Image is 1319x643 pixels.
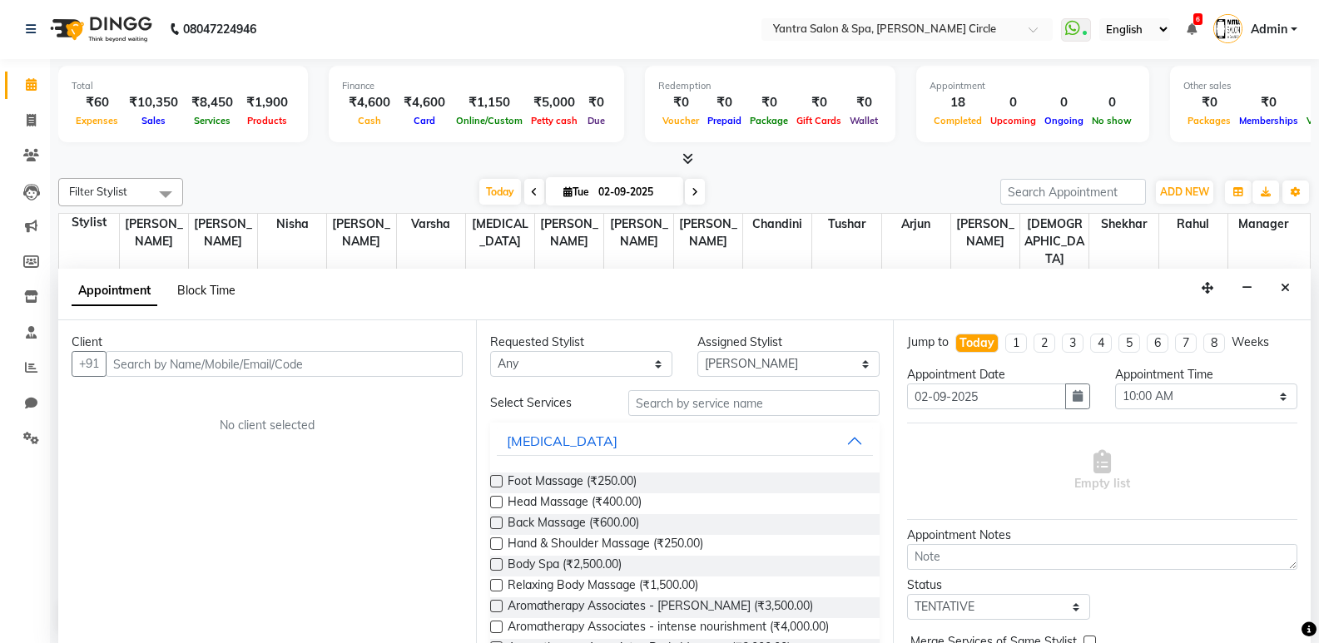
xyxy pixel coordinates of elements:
[658,115,703,126] span: Voucher
[1147,334,1168,353] li: 6
[1235,93,1302,112] div: ₹0
[951,214,1019,252] span: [PERSON_NAME]
[189,214,257,252] span: [PERSON_NAME]
[177,283,236,298] span: Block Time
[582,93,611,112] div: ₹0
[120,214,188,252] span: [PERSON_NAME]
[497,426,874,456] button: [MEDICAL_DATA]
[507,431,617,451] div: [MEDICAL_DATA]
[658,79,882,93] div: Redemption
[183,6,256,52] b: 08047224946
[1088,93,1136,112] div: 0
[697,334,880,351] div: Assigned Stylist
[1159,214,1227,235] span: Rahul
[258,214,326,235] span: Nisha
[72,79,295,93] div: Total
[1074,450,1130,492] span: Empty list
[342,93,397,112] div: ₹4,600
[1034,334,1055,353] li: 2
[466,214,534,252] span: [MEDICAL_DATA]
[1175,334,1197,353] li: 7
[658,93,703,112] div: ₹0
[959,334,994,352] div: Today
[1213,14,1242,43] img: Admin
[240,93,295,112] div: ₹1,900
[628,390,880,416] input: Search by service name
[72,351,107,377] button: +91
[792,115,845,126] span: Gift Cards
[243,115,291,126] span: Products
[1005,334,1027,353] li: 1
[1040,115,1088,126] span: Ongoing
[72,276,157,306] span: Appointment
[1089,214,1158,235] span: Shekhar
[1193,13,1202,25] span: 6
[1156,181,1213,204] button: ADD NEW
[1020,214,1088,270] span: [DEMOGRAPHIC_DATA]
[508,618,829,639] span: Aromatherapy Associates - intense nourishment (₹4,000.00)
[342,79,611,93] div: Finance
[112,417,423,434] div: No client selected
[559,185,593,198] span: Tue
[137,115,170,126] span: Sales
[1118,334,1140,353] li: 5
[907,366,1089,383] div: Appointment Date
[122,93,185,112] div: ₹10,350
[397,214,465,235] span: Varsha
[1062,334,1083,353] li: 3
[508,576,698,597] span: Relaxing Body Massage (₹1,500.00)
[72,334,463,351] div: Client
[397,93,452,112] div: ₹4,600
[812,214,880,235] span: Tushar
[535,214,603,252] span: [PERSON_NAME]
[508,472,637,493] span: Foot Massage (₹250.00)
[1115,366,1297,383] div: Appointment Time
[1273,275,1297,301] button: Close
[907,334,949,351] div: Jump to
[508,493,642,514] span: Head Massage (₹400.00)
[452,115,527,126] span: Online/Custom
[452,93,527,112] div: ₹1,150
[409,115,439,126] span: Card
[490,334,672,351] div: Requested Stylist
[1160,185,1209,198] span: ADD NEW
[527,93,582,112] div: ₹5,000
[930,79,1136,93] div: Appointment
[1235,115,1302,126] span: Memberships
[478,394,616,412] div: Select Services
[508,597,813,618] span: Aromatherapy Associates - [PERSON_NAME] (₹3,500.00)
[72,115,122,126] span: Expenses
[1203,334,1225,353] li: 8
[69,185,127,198] span: Filter Stylist
[1183,93,1235,112] div: ₹0
[845,115,882,126] span: Wallet
[354,115,385,126] span: Cash
[907,527,1297,544] div: Appointment Notes
[1000,179,1146,205] input: Search Appointment
[1088,115,1136,126] span: No show
[1183,115,1235,126] span: Packages
[930,115,986,126] span: Completed
[703,115,746,126] span: Prepaid
[327,214,395,252] span: [PERSON_NAME]
[907,576,1089,594] div: Status
[930,93,986,112] div: 18
[106,351,463,377] input: Search by Name/Mobile/Email/Code
[907,383,1065,409] input: yyyy-mm-dd
[746,115,792,126] span: Package
[508,514,639,535] span: Back Massage (₹600.00)
[190,115,235,126] span: Services
[185,93,240,112] div: ₹8,450
[986,115,1040,126] span: Upcoming
[1228,214,1297,235] span: Manager
[1232,334,1269,351] div: Weeks
[674,214,742,252] span: [PERSON_NAME]
[583,115,609,126] span: Due
[1187,22,1197,37] a: 6
[72,93,122,112] div: ₹60
[845,93,882,112] div: ₹0
[986,93,1040,112] div: 0
[527,115,582,126] span: Petty cash
[42,6,156,52] img: logo
[1251,21,1287,38] span: Admin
